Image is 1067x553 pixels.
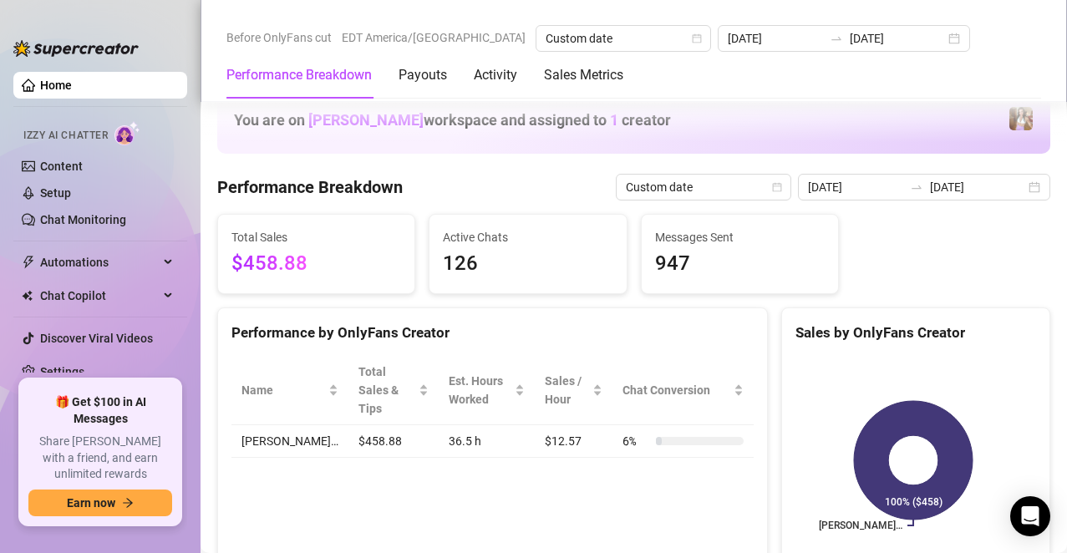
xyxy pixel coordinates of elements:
[546,26,701,51] span: Custom date
[40,79,72,92] a: Home
[40,213,126,226] a: Chat Monitoring
[28,490,172,516] button: Earn nowarrow-right
[1009,107,1033,130] img: Elena
[231,425,348,458] td: [PERSON_NAME]…
[535,356,612,425] th: Sales / Hour
[348,356,439,425] th: Total Sales & Tips
[231,228,401,246] span: Total Sales
[535,425,612,458] td: $12.57
[850,29,945,48] input: End date
[808,178,903,196] input: Start date
[114,121,140,145] img: AI Chatter
[910,180,923,194] span: swap-right
[13,40,139,57] img: logo-BBDzfeDw.svg
[930,178,1025,196] input: End date
[545,372,589,408] span: Sales / Hour
[22,290,33,302] img: Chat Copilot
[622,432,649,450] span: 6 %
[449,372,511,408] div: Est. Hours Worked
[819,520,902,531] text: [PERSON_NAME]…
[308,111,424,129] span: [PERSON_NAME]
[474,65,517,85] div: Activity
[544,65,623,85] div: Sales Metrics
[795,322,1036,344] div: Sales by OnlyFans Creator
[234,111,671,129] h1: You are on workspace and assigned to creator
[122,497,134,509] span: arrow-right
[358,363,415,418] span: Total Sales & Tips
[40,186,71,200] a: Setup
[231,322,754,344] div: Performance by OnlyFans Creator
[612,356,754,425] th: Chat Conversion
[439,425,535,458] td: 36.5 h
[231,356,348,425] th: Name
[622,381,730,399] span: Chat Conversion
[226,65,372,85] div: Performance Breakdown
[28,394,172,427] span: 🎁 Get $100 in AI Messages
[626,175,781,200] span: Custom date
[23,128,108,144] span: Izzy AI Chatter
[231,248,401,280] span: $458.88
[348,425,439,458] td: $458.88
[830,32,843,45] span: to
[610,111,618,129] span: 1
[1010,496,1050,536] div: Open Intercom Messenger
[28,434,172,483] span: Share [PERSON_NAME] with a friend, and earn unlimited rewards
[40,332,153,345] a: Discover Viral Videos
[226,25,332,50] span: Before OnlyFans cut
[22,256,35,269] span: thunderbolt
[830,32,843,45] span: swap-right
[443,228,612,246] span: Active Chats
[910,180,923,194] span: to
[342,25,526,50] span: EDT America/[GEOGRAPHIC_DATA]
[655,228,825,246] span: Messages Sent
[728,29,823,48] input: Start date
[40,365,84,378] a: Settings
[40,249,159,276] span: Automations
[399,65,447,85] div: Payouts
[217,175,403,199] h4: Performance Breakdown
[443,248,612,280] span: 126
[692,33,702,43] span: calendar
[655,248,825,280] span: 947
[40,160,83,173] a: Content
[241,381,325,399] span: Name
[67,496,115,510] span: Earn now
[40,282,159,309] span: Chat Copilot
[772,182,782,192] span: calendar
